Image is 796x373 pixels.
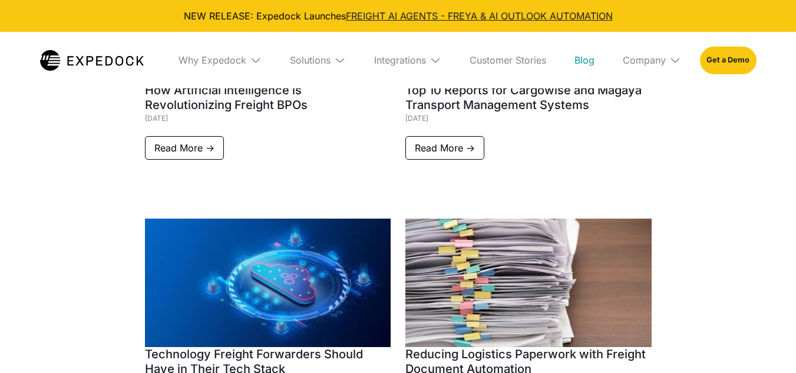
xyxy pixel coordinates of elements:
a: Get a Demo [700,47,756,74]
h1: How Artificial Intelligence is Revolutionizing Freight BPOs [145,83,391,113]
a: Blog [565,32,604,88]
div: NEW RELEASE: Expedock Launches [9,9,787,22]
div: Company [613,32,691,88]
div: [DATE] [145,113,391,124]
h1: Top 10 Reports for Cargowise and Magaya Transport Management Systems [405,83,652,113]
div: Solutions [290,54,331,66]
div: Company [623,54,666,66]
div: Why Expedock [169,32,271,88]
a: Read More -> [145,136,224,160]
div: Integrations [365,32,451,88]
iframe: Chat Widget [737,316,796,373]
a: FREIGHT AI AGENTS - FREYA & AI OUTLOOK AUTOMATION [346,10,613,22]
a: Customer Stories [460,32,556,88]
div: Why Expedock [179,54,246,66]
div: Integrations [374,54,426,66]
div: [DATE] [405,113,652,124]
a: Read More -> [405,136,484,160]
div: Solutions [280,32,355,88]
